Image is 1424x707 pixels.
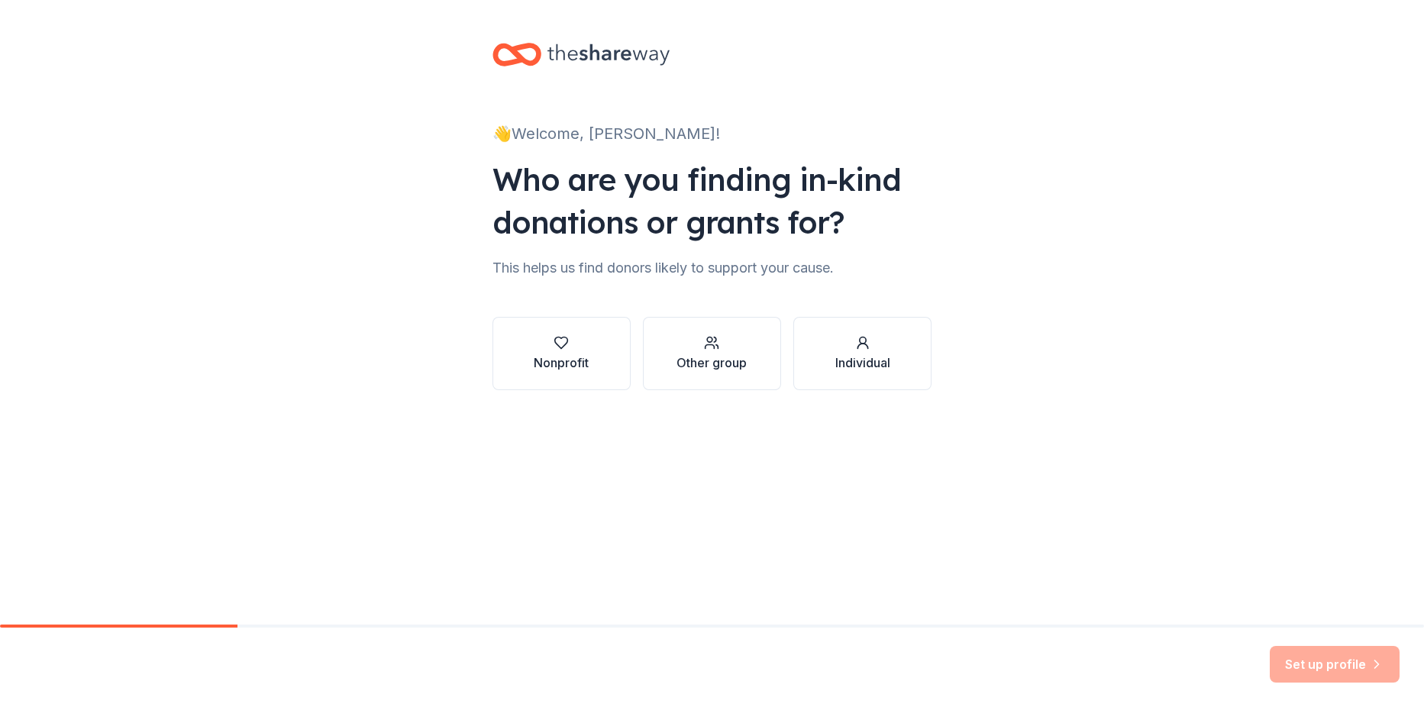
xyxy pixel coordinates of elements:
div: Individual [835,353,890,372]
div: This helps us find donors likely to support your cause. [492,256,932,280]
button: Nonprofit [492,317,631,390]
div: Nonprofit [534,353,589,372]
div: Other group [676,353,747,372]
button: Individual [793,317,932,390]
button: Other group [643,317,781,390]
div: 👋 Welcome, [PERSON_NAME]! [492,121,932,146]
div: Who are you finding in-kind donations or grants for? [492,158,932,244]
